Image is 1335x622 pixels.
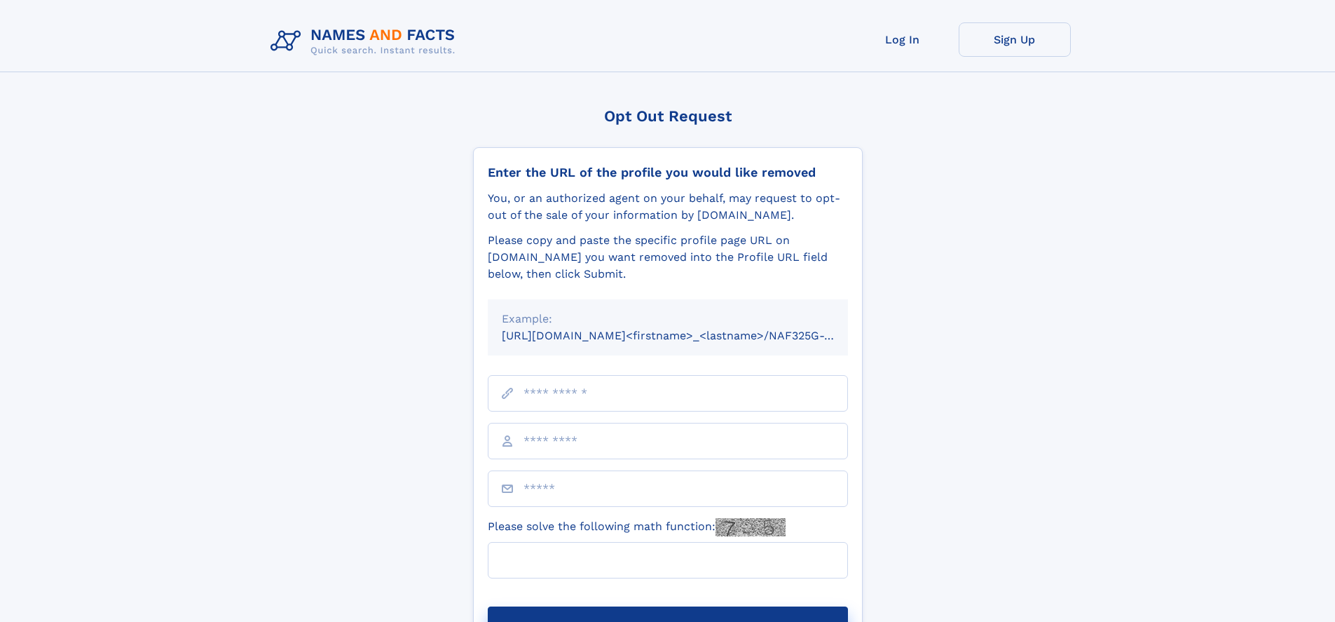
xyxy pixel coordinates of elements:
[502,311,834,327] div: Example:
[488,190,848,224] div: You, or an authorized agent on your behalf, may request to opt-out of the sale of your informatio...
[488,518,786,536] label: Please solve the following math function:
[488,232,848,283] div: Please copy and paste the specific profile page URL on [DOMAIN_NAME] you want removed into the Pr...
[959,22,1071,57] a: Sign Up
[488,165,848,180] div: Enter the URL of the profile you would like removed
[502,329,875,342] small: [URL][DOMAIN_NAME]<firstname>_<lastname>/NAF325G-xxxxxxxx
[473,107,863,125] div: Opt Out Request
[847,22,959,57] a: Log In
[265,22,467,60] img: Logo Names and Facts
